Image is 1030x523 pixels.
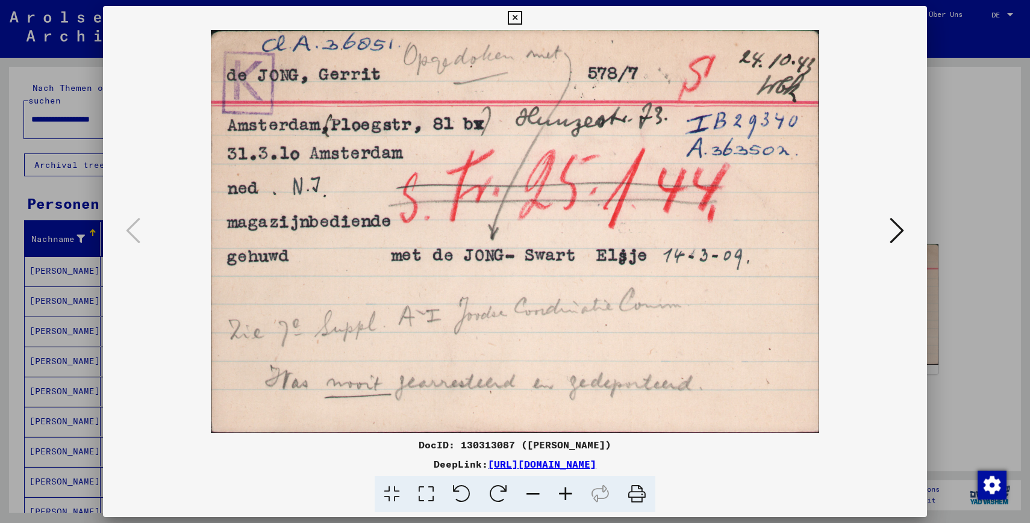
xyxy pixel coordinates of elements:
[103,457,927,471] div: DeepLink:
[978,471,1007,500] img: Zustimmung ändern
[977,470,1006,499] div: Zustimmung ändern
[488,458,596,470] a: [URL][DOMAIN_NAME]
[144,30,886,433] img: 001.jpg
[103,438,927,452] div: DocID: 130313087 ([PERSON_NAME])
